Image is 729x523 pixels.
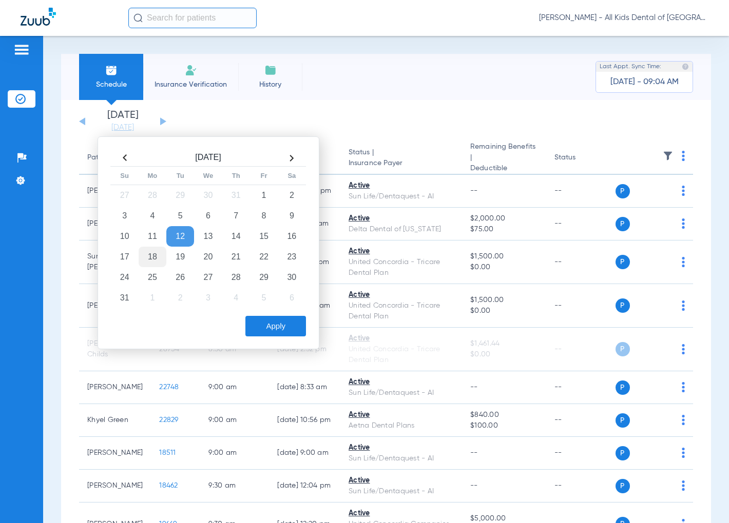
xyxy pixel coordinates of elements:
[159,384,179,391] span: 22748
[470,420,538,431] span: $100.00
[349,300,454,322] div: United Concordia - Tricare Dental Plan
[349,388,454,398] div: Sun Life/Dentaquest - AI
[546,240,616,284] td: --
[470,449,478,456] span: --
[546,437,616,470] td: --
[349,410,454,420] div: Active
[616,298,630,313] span: P
[470,163,538,174] span: Deductible
[682,415,685,425] img: group-dot-blue.svg
[616,255,630,269] span: P
[246,79,295,90] span: History
[546,371,616,404] td: --
[682,382,685,392] img: group-dot-blue.svg
[616,479,630,493] span: P
[159,416,178,424] span: 22829
[616,380,630,395] span: P
[470,262,538,273] span: $0.00
[546,470,616,502] td: --
[546,328,616,371] td: --
[269,371,340,404] td: [DATE] 8:33 AM
[470,349,538,360] span: $0.00
[159,346,179,353] span: 28754
[79,371,151,404] td: [PERSON_NAME]
[470,224,538,235] span: $75.00
[616,217,630,231] span: P
[200,328,269,371] td: 8:30 AM
[546,284,616,328] td: --
[682,480,685,491] img: group-dot-blue.svg
[682,218,685,229] img: group-dot-blue.svg
[340,142,462,175] th: Status |
[269,437,340,470] td: [DATE] 9:00 AM
[245,316,306,336] button: Apply
[349,180,454,191] div: Active
[546,404,616,437] td: --
[349,377,454,388] div: Active
[349,191,454,202] div: Sun Life/Dentaquest - AI
[470,306,538,316] span: $0.00
[349,246,454,257] div: Active
[349,213,454,224] div: Active
[269,404,340,437] td: [DATE] 10:56 PM
[349,224,454,235] div: Delta Dental of [US_STATE]
[663,151,673,161] img: filter.svg
[200,404,269,437] td: 9:00 AM
[349,508,454,519] div: Active
[470,187,478,194] span: --
[349,420,454,431] div: Aetna Dental Plans
[92,123,154,133] a: [DATE]
[185,64,197,76] img: Manual Insurance Verification
[128,8,257,28] input: Search for patients
[200,470,269,502] td: 9:30 AM
[349,257,454,278] div: United Concordia - Tricare Dental Plan
[470,384,478,391] span: --
[79,328,151,371] td: [PERSON_NAME] Childs
[470,295,538,306] span: $1,500.00
[133,13,143,23] img: Search Icon
[79,404,151,437] td: Khyel Green
[682,448,685,458] img: group-dot-blue.svg
[269,328,340,371] td: [DATE] 2:32 PM
[616,446,630,460] span: P
[349,333,454,344] div: Active
[264,64,277,76] img: History
[269,470,340,502] td: [DATE] 12:04 PM
[151,79,231,90] span: Insurance Verification
[470,213,538,224] span: $2,000.00
[470,251,538,262] span: $1,500.00
[349,290,454,300] div: Active
[349,344,454,366] div: United Concordia - Tricare Dental Plan
[616,342,630,356] span: P
[610,77,679,87] span: [DATE] - 09:04 AM
[546,142,616,175] th: Status
[105,64,118,76] img: Schedule
[349,158,454,169] span: Insurance Payer
[682,63,689,70] img: last sync help info
[87,152,143,163] div: Patient Name
[159,449,176,456] span: 18511
[616,184,630,198] span: P
[349,475,454,486] div: Active
[539,13,708,23] span: [PERSON_NAME] - All Kids Dental of [GEOGRAPHIC_DATA]
[462,142,546,175] th: Remaining Benefits |
[600,62,661,72] span: Last Appt. Sync Time:
[546,175,616,208] td: --
[682,300,685,311] img: group-dot-blue.svg
[616,413,630,428] span: P
[470,410,538,420] span: $840.00
[470,338,538,349] span: $1,461.44
[200,437,269,470] td: 9:00 AM
[159,482,178,489] span: 18462
[92,110,154,133] li: [DATE]
[87,79,136,90] span: Schedule
[79,470,151,502] td: [PERSON_NAME]
[546,208,616,240] td: --
[349,486,454,497] div: Sun Life/Dentaquest - AI
[470,482,478,489] span: --
[682,257,685,267] img: group-dot-blue.svg
[87,152,132,163] div: Patient Name
[682,186,685,196] img: group-dot-blue.svg
[21,8,56,26] img: Zuub Logo
[349,453,454,464] div: Sun Life/Dentaquest - AI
